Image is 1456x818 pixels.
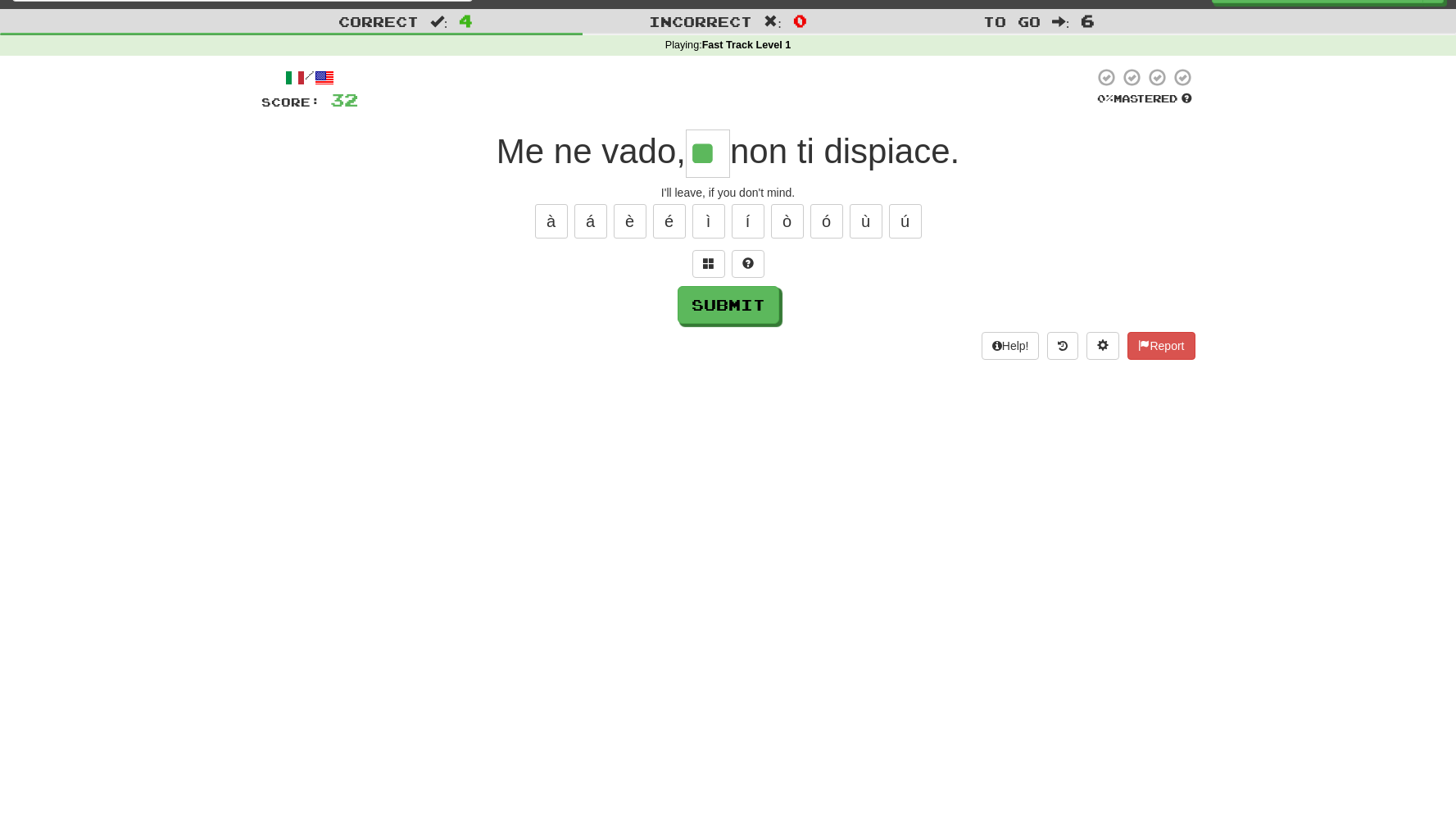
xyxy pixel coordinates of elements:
[1047,332,1078,360] button: Round history (alt+y)
[692,204,725,239] button: ì
[1127,332,1195,360] button: Report
[574,204,607,239] button: á
[614,204,646,239] button: è
[261,95,320,109] span: Score:
[732,250,764,278] button: Single letter hint - you only get 1 per sentence and score half the points! alt+h
[535,204,568,239] button: à
[649,13,752,30] span: Incorrect
[678,286,779,324] button: Submit
[1097,92,1114,105] span: 0 %
[982,332,1040,360] button: Help!
[810,204,843,239] button: ó
[653,204,686,239] button: é
[771,204,804,239] button: ò
[1094,92,1195,107] div: Mastered
[692,250,725,278] button: Switch sentence to multiple choice alt+p
[889,204,922,239] button: ú
[730,132,959,170] span: non ti dispiace.
[338,13,419,30] span: Correct
[1081,11,1095,30] span: 6
[430,15,448,29] span: :
[261,67,358,88] div: /
[850,204,882,239] button: ù
[983,13,1041,30] span: To go
[261,184,1195,201] div: I'll leave, if you don't mind.
[497,132,686,170] span: Me ne vado,
[330,89,358,110] span: 32
[764,15,782,29] span: :
[702,39,792,51] strong: Fast Track Level 1
[459,11,473,30] span: 4
[793,11,807,30] span: 0
[732,204,764,239] button: í
[1052,15,1070,29] span: :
